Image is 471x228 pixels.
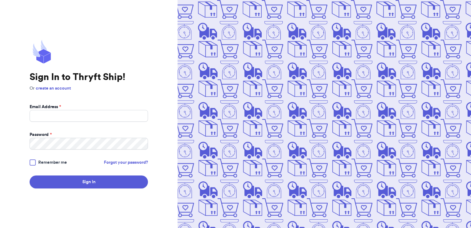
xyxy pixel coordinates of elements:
[30,72,148,83] h1: Sign In to Thryft Ship!
[30,85,148,91] p: Or
[104,159,148,166] a: Forgot your password?
[30,132,52,138] label: Password
[30,175,148,188] button: Sign In
[38,159,67,166] span: Remember me
[36,86,71,91] a: create an account
[30,104,61,110] label: Email Address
